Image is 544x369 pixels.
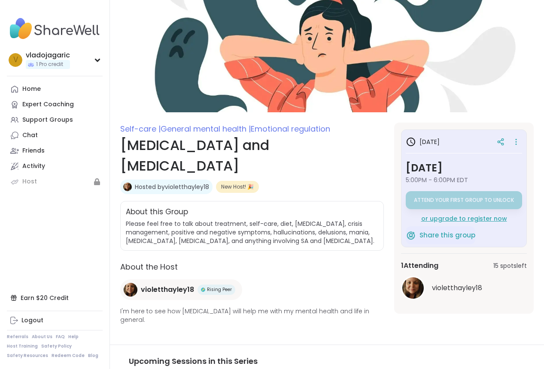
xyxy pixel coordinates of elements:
[22,177,37,186] div: Host
[141,285,194,295] span: violetthayley18
[414,197,514,204] span: Attend your first group to unlock
[7,112,103,128] a: Support Groups
[401,261,438,271] span: 1 Attending
[120,307,384,324] span: I'm here to see how [MEDICAL_DATA] will help me with my mental health and life in general.
[135,183,209,191] a: Hosted byvioletthayley18
[26,51,70,60] div: vladojagaric
[120,279,242,300] a: violetthayley18violetthayley18Rising PeerRising Peer
[402,277,424,299] img: violetthayley18
[22,116,73,124] div: Support Groups
[120,123,161,134] span: Self-care |
[7,290,103,306] div: Earn $20 Credit
[406,214,522,223] div: or upgrade to register now
[88,353,98,359] a: Blog
[126,207,188,218] h2: About this Group
[401,276,527,300] a: violetthayley18violetthayley18
[7,159,103,174] a: Activity
[7,14,103,44] img: ShareWell Nav Logo
[406,176,522,184] span: 5:00PM - 6:00PM EDT
[419,231,475,240] span: Share this group
[7,313,103,328] a: Logout
[7,81,103,97] a: Home
[124,283,137,297] img: violetthayley18
[7,143,103,159] a: Friends
[120,261,384,273] h2: About the Host
[201,288,205,292] img: Rising Peer
[406,160,522,176] h3: [DATE]
[432,283,482,293] span: violetthayley18
[21,316,43,325] div: Logout
[120,135,384,176] h1: [MEDICAL_DATA] and [MEDICAL_DATA]
[7,343,38,349] a: Host Training
[7,128,103,143] a: Chat
[41,343,72,349] a: Safety Policy
[406,230,416,240] img: ShareWell Logomark
[406,191,522,209] button: Attend your first group to unlock
[22,100,74,109] div: Expert Coaching
[13,54,18,66] span: v
[32,334,52,340] a: About Us
[7,174,103,189] a: Host
[207,286,232,293] span: Rising Peer
[406,137,440,147] h3: [DATE]
[22,147,45,155] div: Friends
[22,162,45,171] div: Activity
[216,181,259,193] div: New Host! 🎉
[7,334,28,340] a: Referrals
[493,261,527,270] span: 15 spots left
[36,61,63,68] span: 1 Pro credit
[161,123,251,134] span: General mental health |
[406,226,475,244] button: Share this group
[251,123,330,134] span: Emotional regulation
[129,355,525,367] h3: Upcoming Sessions in this Series
[7,97,103,112] a: Expert Coaching
[126,219,374,245] span: Please feel free to talk about treatment, self-care, diet, [MEDICAL_DATA], crisis management, pos...
[52,353,85,359] a: Redeem Code
[22,85,41,93] div: Home
[7,353,48,359] a: Safety Resources
[68,334,79,340] a: Help
[56,334,65,340] a: FAQ
[123,183,132,191] img: violetthayley18
[22,131,38,140] div: Chat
